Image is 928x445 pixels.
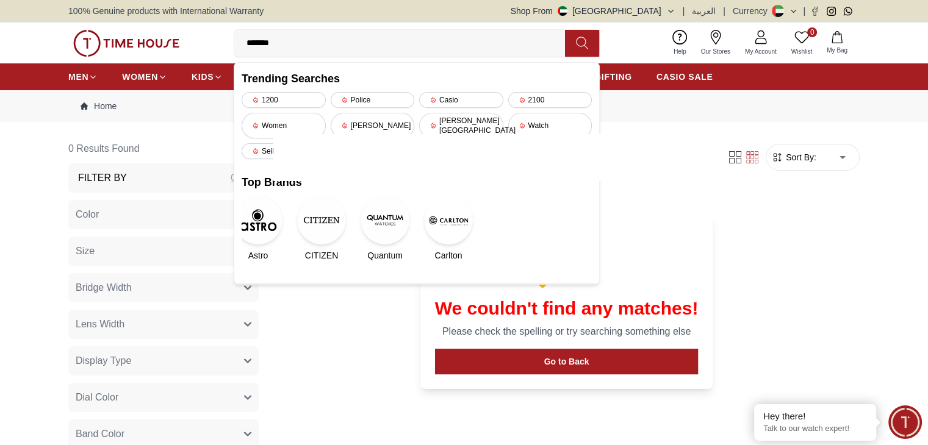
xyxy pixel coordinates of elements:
[819,29,855,57] button: My Bag
[242,113,326,138] div: Women
[888,405,922,439] div: Chat Widget
[558,6,567,16] img: United Arab Emirates
[68,237,259,266] button: Size
[694,27,738,59] a: Our Stores
[122,66,167,88] a: WOMEN
[68,134,264,163] h6: 0 Results Found
[367,249,403,262] span: Quantum
[242,174,592,191] h2: Top Brands
[669,47,691,56] span: Help
[723,5,725,17] span: |
[508,92,592,108] div: 2100
[122,71,158,83] span: WOMEN
[305,249,338,262] span: CITIZEN
[73,30,179,57] img: ...
[331,113,415,138] div: [PERSON_NAME]
[242,196,275,262] a: AstroAstro
[424,196,473,244] img: Carlton
[369,196,401,262] a: QuantumQuantum
[76,317,124,332] span: Lens Width
[692,5,716,17] button: العربية
[803,5,805,17] span: |
[807,27,817,37] span: 0
[192,66,223,88] a: KIDS
[234,196,282,244] img: Astro
[683,5,685,17] span: |
[68,5,264,17] span: 100% Genuine products with International Warranty
[435,297,699,319] h1: We couldn't find any matches!
[827,7,836,16] a: Instagram
[248,249,268,262] span: Astro
[843,7,852,16] a: Whatsapp
[76,244,95,258] span: Size
[68,90,860,122] nav: Breadcrumb
[68,200,259,229] button: Color
[656,71,713,83] span: CASIO SALE
[78,171,127,185] h3: Filter By
[810,7,819,16] a: Facebook
[508,113,592,138] div: Watch
[68,66,98,88] a: MEN
[68,310,259,339] button: Lens Width
[68,346,259,376] button: Display Type
[76,207,99,222] span: Color
[76,427,124,441] span: Band Color
[76,354,131,368] span: Display Type
[81,100,117,112] a: Home
[419,113,503,138] div: [PERSON_NAME][GEOGRAPHIC_DATA]
[435,349,699,374] button: Go to Back
[68,383,259,412] button: Dial Color
[305,196,338,262] a: CITIZENCITIZEN
[242,143,326,159] div: Seiko
[666,27,694,59] a: Help
[76,390,118,405] span: Dial Color
[763,424,867,434] p: Talk to our watch expert!
[822,46,852,55] span: My Bag
[511,5,675,17] button: Shop From[GEOGRAPHIC_DATA]
[297,196,346,244] img: CITIZEN
[68,273,259,302] button: Bridge Width
[733,5,772,17] div: Currency
[192,71,214,83] span: KIDS
[435,324,699,339] p: Please check the spelling or try searching something else
[740,47,782,56] span: My Account
[331,92,415,108] div: Police
[432,196,465,262] a: CarltonCarlton
[242,70,592,87] h2: Trending Searches
[361,196,409,244] img: Quantum
[656,66,713,88] a: CASIO SALE
[763,410,867,422] div: Hey there!
[783,151,816,163] span: Sort By:
[786,47,817,56] span: Wishlist
[68,71,88,83] span: MEN
[771,151,816,163] button: Sort By:
[434,249,462,262] span: Carlton
[696,47,735,56] span: Our Stores
[76,280,132,295] span: Bridge Width
[594,66,632,88] a: GIFTING
[242,92,326,108] div: 1200
[784,27,819,59] a: 0Wishlist
[594,71,632,83] span: GIFTING
[231,171,254,185] div: Clear
[419,92,503,108] div: Casio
